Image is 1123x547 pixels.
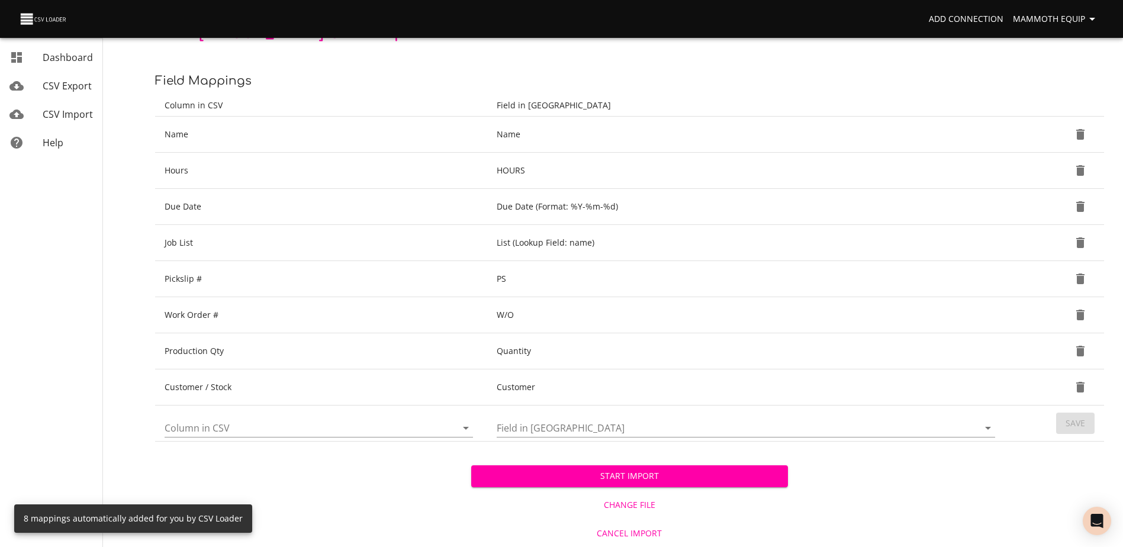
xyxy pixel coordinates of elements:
[43,136,63,149] span: Help
[155,261,487,297] td: Pickslip #
[1066,229,1095,257] button: Delete
[487,117,1009,153] td: Name
[1066,265,1095,293] button: Delete
[155,297,487,333] td: Work Order #
[1066,337,1095,365] button: Delete
[487,369,1009,406] td: Customer
[1066,120,1095,149] button: Delete
[487,297,1009,333] td: W/O
[476,498,783,513] span: Change File
[1083,507,1111,535] div: Open Intercom Messenger
[487,333,1009,369] td: Quantity
[1066,373,1095,401] button: Delete
[458,420,474,436] button: Open
[471,494,787,516] button: Change File
[487,225,1009,261] td: List (Lookup Field: name)
[1008,8,1104,30] button: Mammoth Equip
[476,526,783,541] span: Cancel Import
[487,189,1009,225] td: Due Date (Format: %Y-%m-%d)
[487,95,1009,117] th: Field in [GEOGRAPHIC_DATA]
[155,333,487,369] td: Production Qty
[155,95,487,117] th: Column in CSV
[43,79,92,92] span: CSV Export
[471,465,787,487] button: Start Import
[1066,156,1095,185] button: Delete
[929,12,1003,27] span: Add Connection
[1066,192,1095,221] button: Delete
[155,189,487,225] td: Due Date
[487,153,1009,189] td: HOURS
[155,74,252,88] span: Field Mappings
[924,8,1008,30] a: Add Connection
[155,225,487,261] td: Job List
[980,420,996,436] button: Open
[481,469,778,484] span: Start Import
[487,261,1009,297] td: PS
[43,51,93,64] span: Dashboard
[1013,12,1099,27] span: Mammoth Equip
[24,508,243,529] div: 8 mappings automatically added for you by CSV Loader
[155,153,487,189] td: Hours
[19,11,69,27] img: CSV Loader
[155,117,487,153] td: Name
[1066,301,1095,329] button: Delete
[43,108,93,121] span: CSV Import
[471,523,787,545] button: Cancel Import
[155,369,487,406] td: Customer / Stock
